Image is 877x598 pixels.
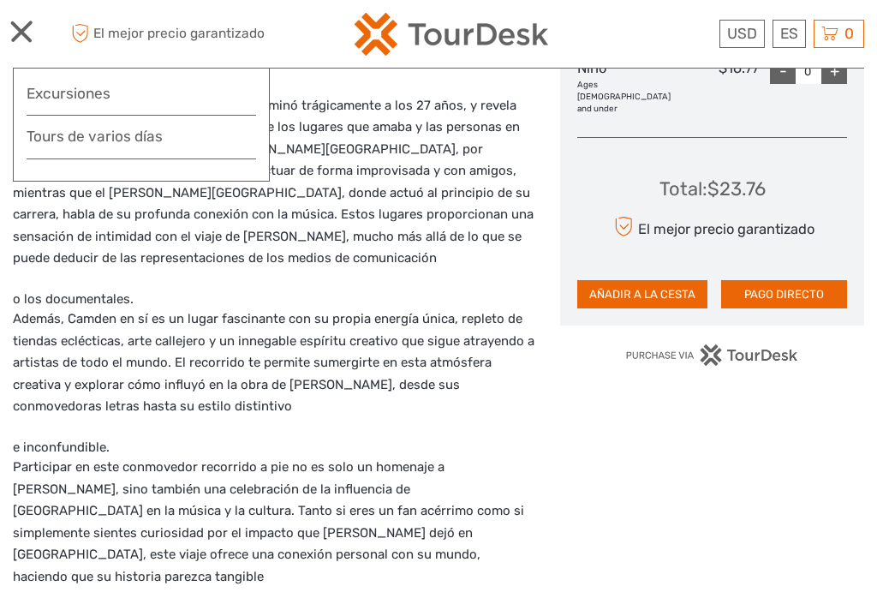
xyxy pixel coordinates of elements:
p: Participar en este conmovedor recorrido a pie no es solo un homenaje a [PERSON_NAME], sino tambié... [13,457,534,588]
div: Niño [577,58,671,115]
span: USD [727,25,757,42]
div: Total : $23.76 [659,176,766,202]
span: El mejor precio garantizado [67,20,265,48]
div: - [770,58,796,84]
div: $16.77 [671,58,759,115]
div: ES [773,20,806,48]
div: Ages [DEMOGRAPHIC_DATA] and under [577,79,671,115]
button: AÑADIR A LA CESTA [577,280,707,309]
div: El mejor precio garantizado [610,212,814,242]
img: 2254-3441b4b5-4e5f-4d00-b396-31f1d84a6ebf_logo_small.png [355,13,548,56]
span: 0 [842,25,856,42]
a: Tours de varios días [27,124,256,149]
img: PurchaseViaTourDesk.png [625,344,799,366]
button: PAGO DIRECTO [721,280,847,309]
p: Además, Camden en sí es un lugar fascinante con su propia energía única, repleto de tiendas ecléc... [13,308,534,418]
div: + [821,58,847,84]
p: La experiencia da vida a su mundo, que terminó trágicamente a los 27 años, y revela historias y d... [13,95,534,270]
a: Excursiones [27,81,256,106]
